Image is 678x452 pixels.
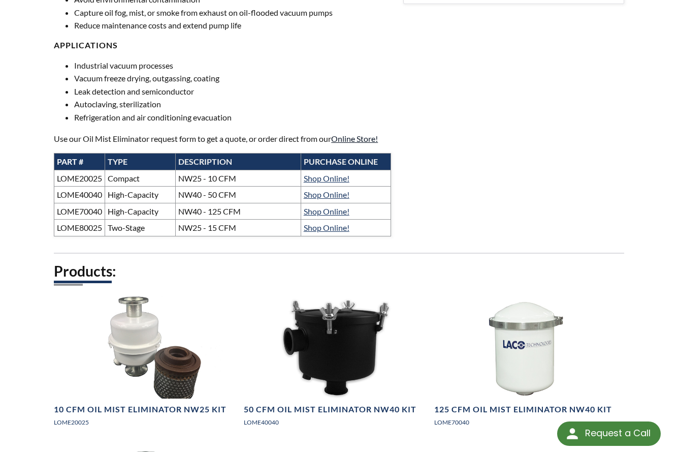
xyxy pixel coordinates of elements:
td: NW40 - 50 CFM [176,187,301,203]
td: NW25 - 10 CFM [176,170,301,187]
li: Industrial vacuum processes [74,59,391,72]
li: Autoclaving, sterilization [74,98,391,111]
td: Two-Stage [105,220,176,236]
a: Shop Online! [304,190,349,199]
a: Shop Online! [304,173,349,183]
a: 50 CFM OIL MIST ELIMINATOR NW40 KIT50 CFM Oil Mist Eliminator NW40 KitLOME40040 [244,295,428,435]
td: Compact [105,170,176,187]
h4: Applications [54,40,391,51]
li: Reduce maintenance costs and extend pump life [74,19,391,32]
td: NW25 - 15 CFM [176,220,301,236]
h4: 50 CFM Oil Mist Eliminator NW40 Kit [244,404,416,415]
h4: 10 CFM Oil Mist Eliminator NW25 Kit [54,404,227,415]
td: NW40 - 125 CFM [176,203,301,220]
div: Request a Call [585,421,651,445]
td: LOME80025 [54,220,105,236]
h2: Products: [54,262,624,281]
li: Refrigeration and air conditioning evacuation [74,111,391,124]
th: PURCHASE ONLINE [301,154,391,170]
img: round button [564,426,580,442]
li: Vacuum freeze drying, outgassing, coating [74,72,391,85]
td: LOME40040 [54,187,105,203]
p: Use our Oil Mist Eliminator request form to get a quote, or order direct from our [54,132,391,145]
a: 10 CFM OIL MIST ELIMINATOR NW25 KIT10 CFM Oil Mist Eliminator NW25 KitLOME20025 [54,295,238,435]
strong: PART # [57,157,83,166]
th: TYPE [105,154,176,170]
td: LOME70040 [54,203,105,220]
td: High-Capacity [105,203,176,220]
div: Request a Call [557,421,661,446]
td: High-Capacity [105,187,176,203]
th: DESCRIPTION [176,154,301,170]
a: 125 CFM OIL MIST ELIMINATOR NW40 KIT125 CFM Oil Mist Eliminator NW40 KitLOME70040 [434,295,618,435]
td: LOME20025 [54,170,105,187]
li: Capture oil fog, mist, or smoke from exhaust on oil-flooded vacuum pumps [74,6,391,19]
a: Shop Online! [304,206,349,216]
a: Online Store! [331,134,378,143]
p: LOME70040 [434,417,618,427]
li: Leak detection and semiconductor [74,85,391,98]
a: Shop Online! [304,223,349,232]
h4: 125 CFM Oil Mist Eliminator NW40 Kit [434,404,612,415]
p: LOME40040 [244,417,428,427]
p: LOME20025 [54,417,238,427]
